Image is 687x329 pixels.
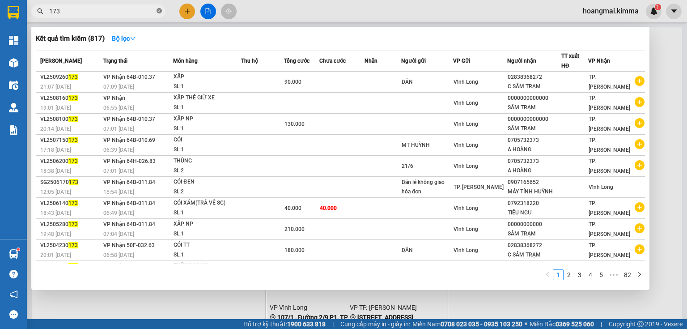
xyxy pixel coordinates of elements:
sup: 1 [17,248,20,251]
div: VL2505280 [40,220,101,229]
span: plus-circle [635,97,645,107]
span: plus-circle [635,223,645,233]
span: VP Nhận 64B-010.69 [103,137,155,143]
li: 4 [585,269,596,280]
div: XẤP [174,72,241,82]
span: message [9,310,18,319]
li: 1 [553,269,564,280]
div: SL: 1 [174,208,241,218]
span: TP. [PERSON_NAME] [589,200,630,216]
span: 07:01 [DATE] [103,126,134,132]
span: Vĩnh Long [454,142,478,148]
div: VL2506140 [40,199,101,208]
div: 0379683774 [508,262,561,271]
div: 21/6 [402,162,453,171]
div: VL2506200 [40,157,101,166]
span: 19:01 [DATE] [40,105,71,111]
span: Vĩnh Long [454,226,478,232]
span: TP. [PERSON_NAME] [589,221,630,237]
li: 3 [574,269,585,280]
span: Thu hộ [241,58,258,64]
div: GÓI XÁM(TRẢ VỀ SG) [174,198,241,208]
span: Người gửi [401,58,426,64]
span: search [37,8,43,14]
span: 173 [68,158,78,164]
span: VP Nhận [588,58,610,64]
img: logo-vxr [8,6,19,19]
span: plus-circle [635,160,645,170]
span: 173 [69,179,78,185]
span: 173 [68,200,78,206]
span: Chưa cước [319,58,346,64]
span: left [545,272,550,277]
li: 2 [564,269,574,280]
div: A HOÀNG [508,145,561,154]
span: Vĩnh Long [454,163,478,169]
span: 173 [68,116,78,122]
img: dashboard-icon [9,36,18,45]
span: 173 [68,221,78,227]
div: SL: 2 [174,166,241,176]
span: VP Gửi [453,58,470,64]
span: TP. [PERSON_NAME] [589,116,630,132]
span: TP. [PERSON_NAME] [454,184,504,190]
span: Nhãn [365,58,377,64]
img: warehouse-icon [9,103,18,112]
span: Vĩnh Long [454,121,478,127]
span: 130.000 [284,121,305,127]
li: 82 [621,269,634,280]
span: TP. [PERSON_NAME] [589,137,630,153]
span: VP Nhận 50F-043.02 [103,263,155,269]
div: SL: 1 [174,124,241,134]
span: question-circle [9,270,18,278]
img: solution-icon [9,125,18,135]
h3: Kết quả tìm kiếm ( 817 ) [36,34,105,43]
div: 0907165652 [508,178,561,187]
span: Nhận: [58,9,80,18]
div: Bán lẻ không giao hóa đơn [402,178,453,197]
div: SL: 1 [174,82,241,92]
span: Trạng thái [103,58,127,64]
span: plus-circle [635,202,645,212]
span: Vĩnh Long [454,247,478,253]
div: SL: 1 [174,250,241,260]
span: Vĩnh Long [454,100,478,106]
span: Vĩnh Long [589,184,613,190]
span: 07:04 [DATE] [103,231,134,237]
span: 173 [68,137,78,143]
span: 06:49 [DATE] [103,210,134,216]
a: 4 [585,270,595,280]
span: notification [9,290,18,299]
a: 3 [575,270,585,280]
a: 5 [596,270,606,280]
div: SG2506170 [40,178,101,187]
span: Vĩnh Long [454,79,478,85]
div: DÂN [402,77,453,87]
span: close-circle [157,7,162,16]
span: 173 [68,263,78,269]
li: Next 5 Pages [606,269,621,280]
span: TP. [PERSON_NAME] [589,263,630,279]
span: 07:09 [DATE] [103,84,134,90]
input: Tìm tên, số ĐT hoặc mã đơn [49,6,155,16]
span: 21:07 [DATE] [40,84,71,90]
div: C SÂM TRẠM [508,250,561,260]
span: Tổng cước [284,58,310,64]
span: VP Nhận 64B-011.84 [103,179,155,185]
span: ••• [606,269,621,280]
span: plus-circle [635,76,645,86]
div: ÚT LOAN [58,29,130,40]
span: 90.000 [284,79,301,85]
div: TP. [PERSON_NAME] [58,8,130,29]
span: TP. [PERSON_NAME] [589,158,630,174]
div: GÓI ĐEN [174,177,241,187]
span: 40.000 [320,205,337,211]
span: TT xuất HĐ [561,53,579,69]
span: right [637,272,642,277]
li: Previous Page [542,269,553,280]
span: 18:38 [DATE] [40,168,71,174]
div: GÓI [174,135,241,145]
div: VL2504180 [40,262,101,271]
span: Người nhận [507,58,536,64]
div: 0000000000000 [508,115,561,124]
